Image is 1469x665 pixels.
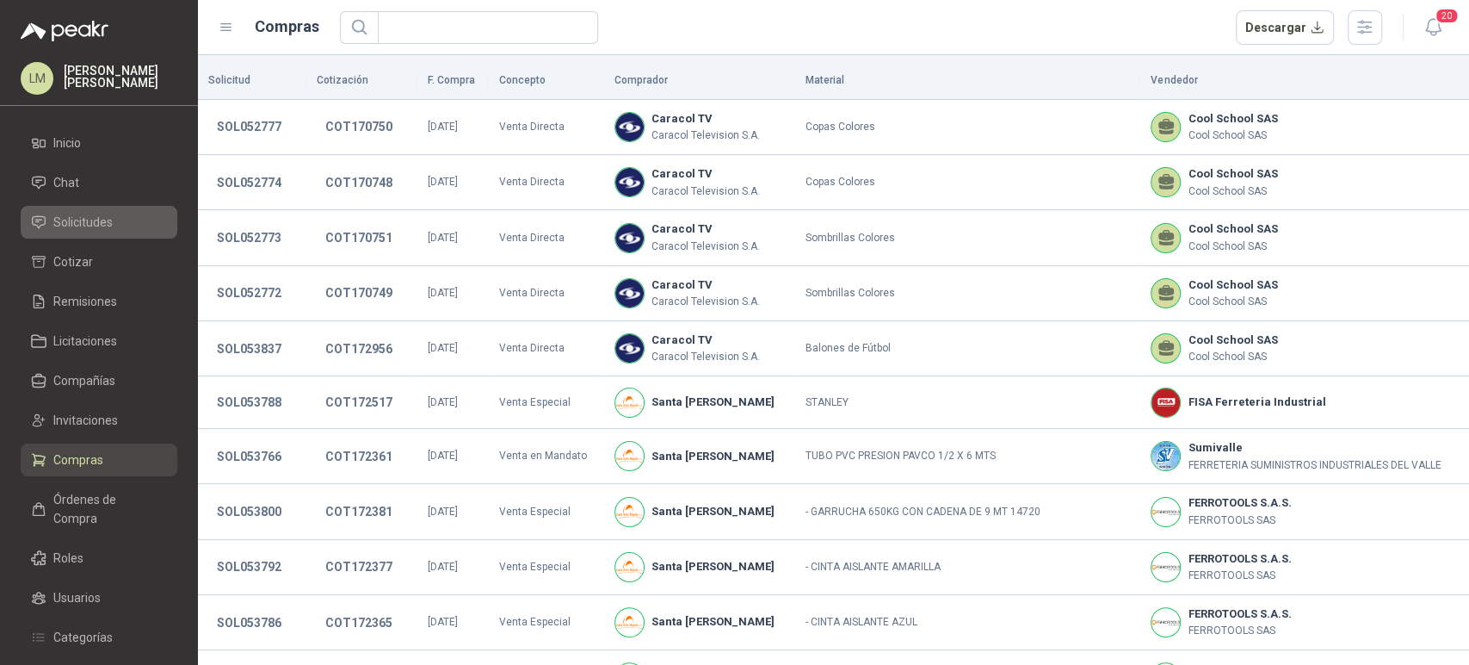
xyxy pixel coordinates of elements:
[21,325,177,357] a: Licitaciones
[21,483,177,535] a: Órdenes de Compra
[428,396,458,408] span: [DATE]
[489,429,603,484] td: Venta en Mandato
[1188,349,1277,365] p: Cool School SAS
[208,222,290,253] button: SOL052773
[1151,498,1180,526] img: Company Logo
[1188,221,1277,238] b: Cool School SAS
[317,387,401,418] button: COT172517
[1188,165,1277,183] b: Cool School SAS
[21,581,177,614] a: Usuarios
[651,277,760,294] b: Caracol TV
[1236,10,1335,45] button: Descargar
[53,213,113,232] span: Solicitudes
[489,210,603,265] td: Venta Directa
[795,100,1141,155] td: Copas Colores
[1188,439,1441,457] b: Sumivalle
[615,553,644,581] img: Company Logo
[1151,553,1180,581] img: Company Logo
[1188,513,1291,529] p: FERROTOOLS SAS
[651,127,760,144] p: Caracol Television S.A.
[21,166,177,199] a: Chat
[1188,623,1291,639] p: FERROTOOLS SAS
[64,65,177,89] p: [PERSON_NAME] [PERSON_NAME]
[53,588,101,607] span: Usuarios
[208,111,290,142] button: SOL052777
[489,155,603,210] td: Venta Directa
[428,287,458,299] span: [DATE]
[21,404,177,437] a: Invitaciones
[489,540,603,595] td: Venta Especial
[489,376,603,429] td: Venta Especial
[53,332,117,351] span: Licitaciones
[651,294,760,310] p: Caracol Television S.A.
[795,429,1141,484] td: TUBO PVC PRESION PAVCO 1/2 X 6 MTS
[21,364,177,397] a: Compañías
[651,613,775,631] b: Santa [PERSON_NAME]
[651,239,760,255] p: Caracol Television S.A.
[21,621,177,654] a: Categorías
[651,165,760,183] b: Caracol TV
[615,168,644,196] img: Company Logo
[615,388,644,417] img: Company Logo
[651,503,775,520] b: Santa [PERSON_NAME]
[428,176,458,188] span: [DATE]
[317,277,401,308] button: COT170749
[428,232,458,244] span: [DATE]
[208,277,290,308] button: SOL052772
[1188,239,1277,255] p: Cool School SAS
[21,21,108,41] img: Logo peakr
[1151,388,1180,417] img: Company Logo
[489,321,603,376] td: Venta Directa
[615,113,644,141] img: Company Logo
[317,167,401,198] button: COT170748
[615,498,644,526] img: Company Logo
[417,62,490,100] th: F. Compra
[795,540,1141,595] td: - CINTA AISLANTE AMARILLA
[428,450,458,462] span: [DATE]
[615,224,644,252] img: Company Logo
[1140,62,1469,100] th: Vendedor
[651,558,775,575] b: Santa [PERSON_NAME]
[1188,127,1277,144] p: Cool School SAS
[615,608,644,637] img: Company Logo
[208,607,290,638] button: SOL053786
[53,490,161,528] span: Órdenes de Compra
[1188,277,1277,294] b: Cool School SAS
[1188,606,1291,623] b: FERROTOOLS S.A.S.
[1188,183,1277,200] p: Cool School SAS
[428,616,458,628] span: [DATE]
[53,292,117,311] span: Remisiones
[489,484,603,539] td: Venta Especial
[198,62,306,100] th: Solicitud
[21,245,177,278] a: Cotizar
[1188,568,1291,584] p: FERROTOOLS SAS
[208,387,290,418] button: SOL053788
[651,394,775,411] b: Santa [PERSON_NAME]
[21,285,177,318] a: Remisiones
[255,15,319,39] h1: Compras
[208,333,290,364] button: SOL053837
[651,110,760,127] b: Caracol TV
[53,549,83,568] span: Roles
[795,62,1141,100] th: Material
[489,100,603,155] td: Venta Directa
[795,210,1141,265] td: Sombrillas Colores
[1151,608,1180,637] img: Company Logo
[795,321,1141,376] td: Balones de Fútbol
[428,561,458,573] span: [DATE]
[1188,550,1291,568] b: FERROTOOLS S.A.S.
[21,542,177,575] a: Roles
[1188,110,1277,127] b: Cool School SAS
[795,155,1141,210] td: Copas Colores
[651,448,775,465] b: Santa [PERSON_NAME]
[21,127,177,159] a: Inicio
[1188,494,1291,512] b: FERROTOOLS S.A.S.
[795,484,1141,539] td: - GARRUCHA 650KG CON CADENA DE 9 MT 14720
[317,333,401,364] button: COT172956
[317,222,401,253] button: COT170751
[1188,332,1277,349] b: Cool School SAS
[21,62,53,95] div: LM
[317,496,401,527] button: COT172381
[428,342,458,354] span: [DATE]
[651,349,760,365] p: Caracol Television S.A.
